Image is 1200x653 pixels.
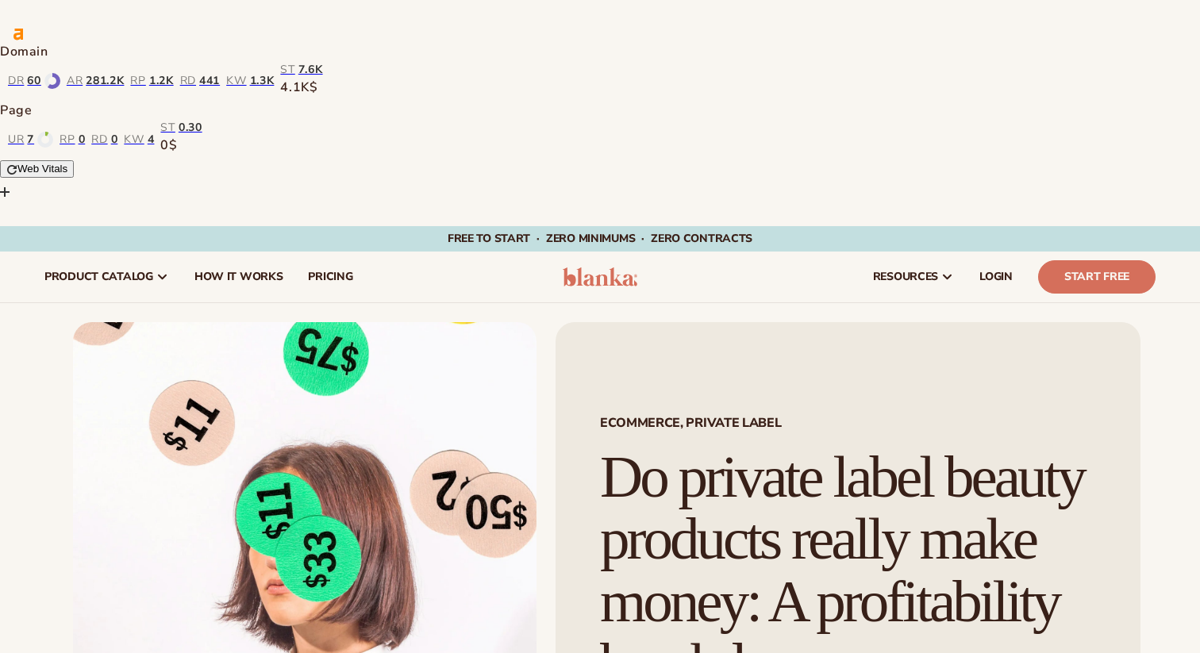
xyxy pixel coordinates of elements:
span: 7.6K [298,63,323,76]
a: st7.6K [280,63,322,76]
span: ar [67,75,83,87]
a: rp1.2K [130,75,173,87]
span: 1.3K [250,75,275,87]
span: pricing [308,271,352,283]
a: dr60 [8,73,60,89]
span: rp [130,75,145,87]
div: Announcement [40,226,1160,252]
a: LOGIN [967,252,1025,302]
span: 60 [27,75,40,87]
span: Free to start · ZERO minimums · ZERO contracts [448,231,752,246]
span: rd [91,133,107,146]
span: 0 [79,133,86,146]
span: kw [124,133,144,146]
a: rd0 [91,133,117,146]
span: dr [8,75,24,87]
span: 281.2K [86,75,124,87]
span: rp [60,133,75,146]
span: LOGIN [979,271,1013,283]
span: rd [180,75,196,87]
span: 0.30 [179,121,202,134]
a: Start Free [1038,260,1156,294]
a: resources [860,252,967,302]
span: kw [226,75,246,87]
span: 0 [111,133,118,146]
span: Web Vitals [17,163,67,175]
div: 0$ [160,134,202,157]
span: 7 [27,133,34,146]
a: ar281.2K [67,75,125,87]
span: st [280,63,294,76]
span: st [160,121,175,134]
span: 441 [199,75,220,87]
a: ur7 [8,132,53,148]
span: How It Works [194,271,283,283]
a: rd441 [180,75,221,87]
a: kw1.3K [226,75,274,87]
span: 1.2K [149,75,174,87]
img: logo [563,267,638,286]
a: product catalog [32,252,182,302]
a: pricing [295,252,365,302]
span: resources [873,271,938,283]
span: Ecommerce, Private Label [600,417,1096,429]
a: kw4 [124,133,154,146]
a: st0.30 [160,121,202,134]
span: product catalog [44,271,153,283]
span: ur [8,133,24,146]
div: 4.1K$ [280,76,322,99]
span: 4 [148,133,155,146]
a: How It Works [182,252,296,302]
a: rp0 [60,133,85,146]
